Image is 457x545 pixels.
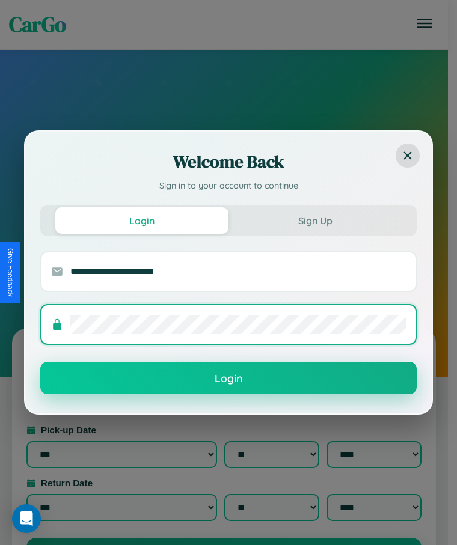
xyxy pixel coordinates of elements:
button: Login [40,362,417,394]
div: Open Intercom Messenger [12,504,41,533]
button: Login [55,207,228,234]
button: Sign Up [228,207,402,234]
div: Give Feedback [6,248,14,297]
p: Sign in to your account to continue [40,180,417,193]
h2: Welcome Back [40,150,417,174]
